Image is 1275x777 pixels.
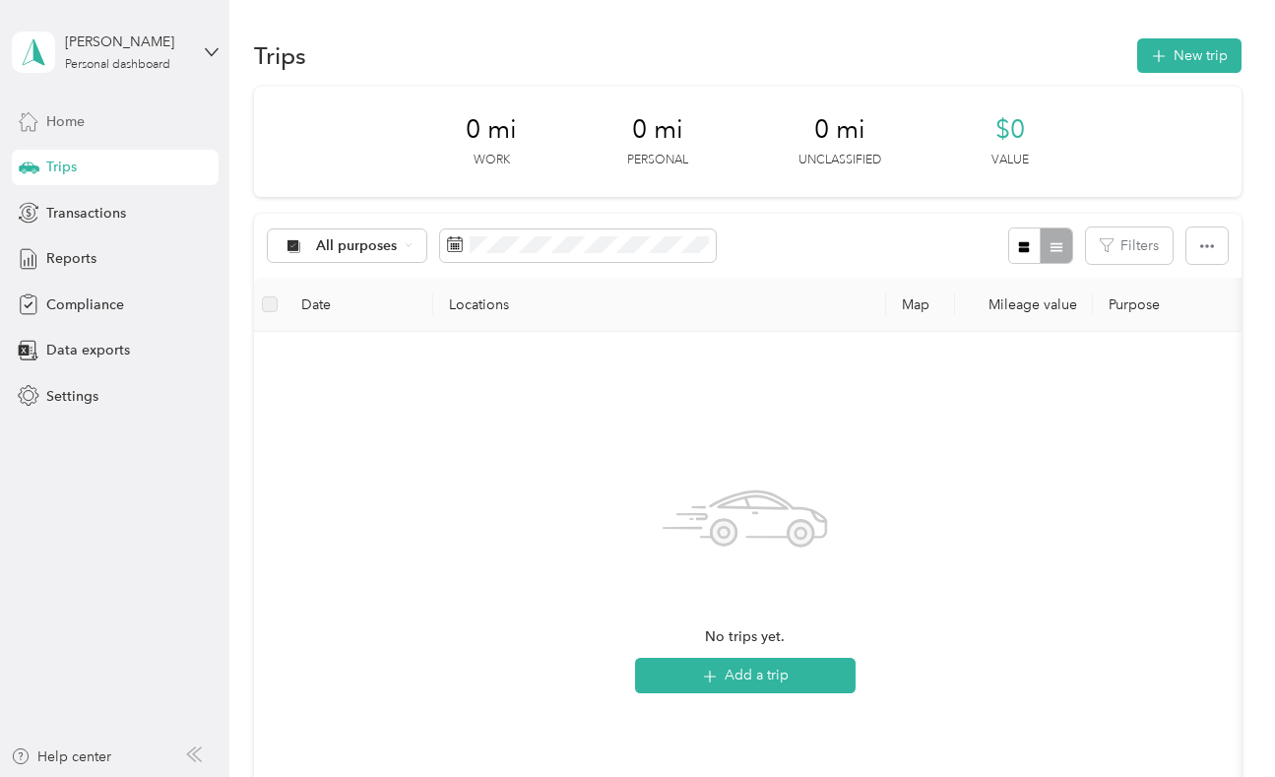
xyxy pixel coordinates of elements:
[316,239,398,253] span: All purposes
[632,114,683,146] span: 0 mi
[635,658,856,693] button: Add a trip
[627,152,688,169] p: Personal
[814,114,865,146] span: 0 mi
[46,248,96,269] span: Reports
[11,746,111,767] button: Help center
[46,294,124,315] span: Compliance
[46,203,126,224] span: Transactions
[886,278,955,332] th: Map
[65,59,170,71] div: Personal dashboard
[286,278,433,332] th: Date
[466,114,517,146] span: 0 mi
[46,157,77,177] span: Trips
[254,45,306,66] h1: Trips
[798,152,881,169] p: Unclassified
[1165,667,1275,777] iframe: Everlance-gr Chat Button Frame
[995,114,1025,146] span: $0
[46,111,85,132] span: Home
[65,32,188,52] div: [PERSON_NAME]
[1086,227,1173,264] button: Filters
[991,152,1029,169] p: Value
[46,386,98,407] span: Settings
[46,340,130,360] span: Data exports
[705,626,785,648] span: No trips yet.
[433,278,886,332] th: Locations
[474,152,510,169] p: Work
[1137,38,1242,73] button: New trip
[955,278,1093,332] th: Mileage value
